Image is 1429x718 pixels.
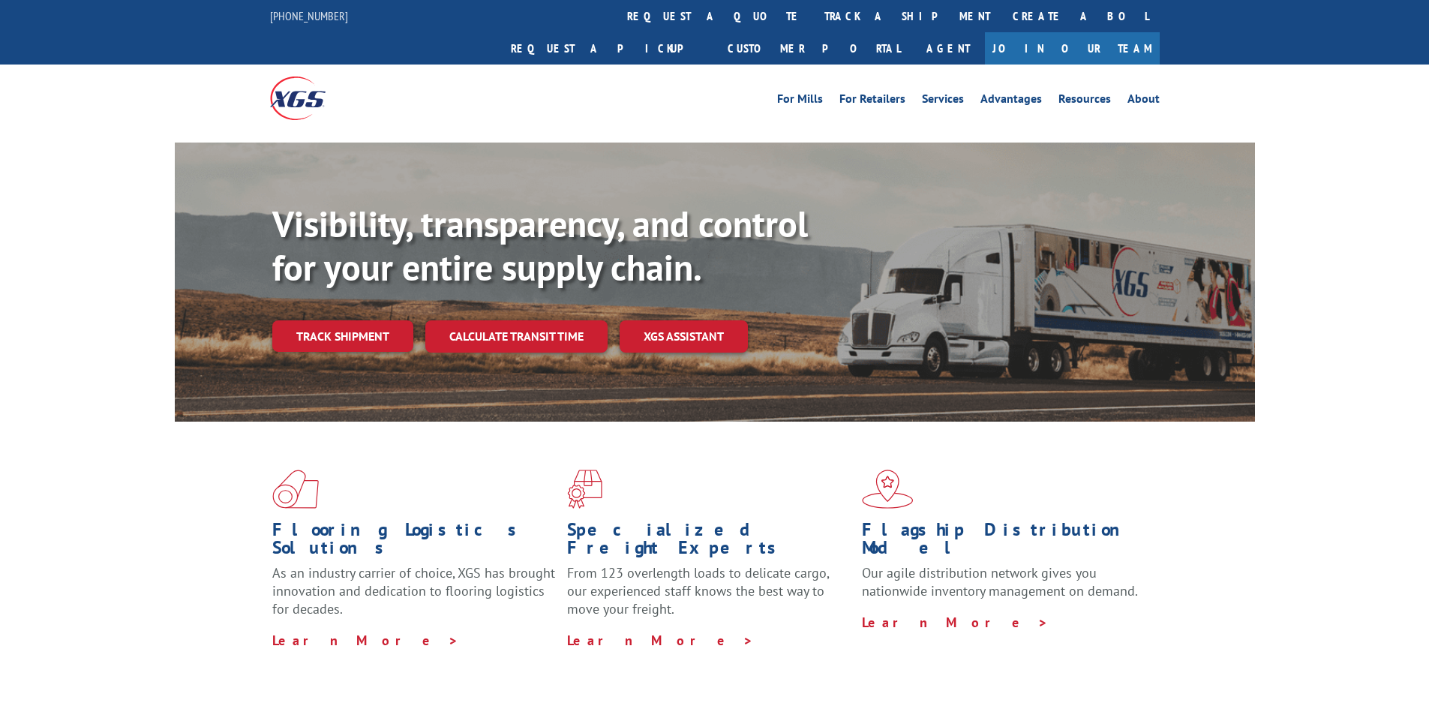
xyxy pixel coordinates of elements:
a: Learn More > [567,632,754,649]
a: Resources [1058,93,1111,110]
span: Our agile distribution network gives you nationwide inventory management on demand. [862,564,1138,599]
a: Agent [911,32,985,65]
h1: Flooring Logistics Solutions [272,521,556,564]
img: xgs-icon-flagship-distribution-model-red [862,470,914,509]
a: Calculate transit time [425,320,608,353]
a: For Mills [777,93,823,110]
span: As an industry carrier of choice, XGS has brought innovation and dedication to flooring logistics... [272,564,555,617]
a: Customer Portal [716,32,911,65]
a: Learn More > [862,614,1049,631]
a: Services [922,93,964,110]
b: Visibility, transparency, and control for your entire supply chain. [272,200,808,290]
a: Request a pickup [500,32,716,65]
img: xgs-icon-focused-on-flooring-red [567,470,602,509]
a: Join Our Team [985,32,1160,65]
a: Track shipment [272,320,413,352]
img: xgs-icon-total-supply-chain-intelligence-red [272,470,319,509]
p: From 123 overlength loads to delicate cargo, our experienced staff knows the best way to move you... [567,564,851,631]
a: Learn More > [272,632,459,649]
a: XGS ASSISTANT [620,320,748,353]
a: [PHONE_NUMBER] [270,8,348,23]
h1: Flagship Distribution Model [862,521,1145,564]
h1: Specialized Freight Experts [567,521,851,564]
a: About [1127,93,1160,110]
a: Advantages [980,93,1042,110]
a: For Retailers [839,93,905,110]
